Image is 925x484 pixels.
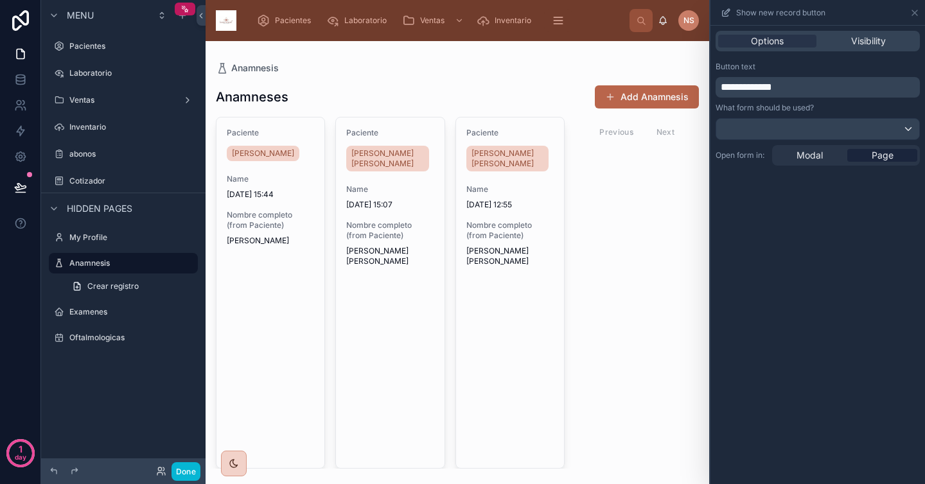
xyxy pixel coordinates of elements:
span: Nombre completo (from Paciente) [466,220,554,241]
span: [DATE] 12:55 [466,200,554,210]
a: Laboratorio [49,63,198,83]
span: [PERSON_NAME] [PERSON_NAME] [471,148,543,169]
span: Page [872,149,894,162]
span: Name [227,174,314,184]
button: Done [172,462,200,481]
span: Name [466,184,554,194]
a: Examenes [49,302,198,322]
h1: Anamneses [216,88,288,106]
label: Laboratorio [69,68,195,78]
label: Anamnesis [69,258,190,268]
span: Menu [67,9,94,22]
label: abonos [69,149,195,159]
a: Paciente[PERSON_NAME] [PERSON_NAME]Name[DATE] 12:55Nombre completo (from Paciente)[PERSON_NAME] [... [455,117,565,469]
button: Add Anamnesis [595,85,699,108]
span: Crear registro [87,281,139,291]
span: Laboratorio [344,15,387,26]
span: [DATE] 15:07 [346,200,434,210]
label: My Profile [69,232,195,243]
span: Modal [797,149,823,162]
a: Laboratorio [322,9,396,32]
span: Paciente [346,128,434,138]
a: Anamnesis [216,62,279,74]
span: Anamnesis [231,62,279,74]
label: Ventas [69,95,177,105]
span: [PERSON_NAME] [PERSON_NAME] [351,148,423,169]
label: Inventario [69,122,195,132]
a: Inventario [473,9,540,32]
a: [PERSON_NAME] [227,146,299,161]
label: Examenes [69,307,195,317]
label: Oftalmologicas [69,333,195,343]
label: Cotizador [69,176,195,186]
a: Paciente[PERSON_NAME]Name[DATE] 15:44Nombre completo (from Paciente)[PERSON_NAME] [216,117,325,469]
a: Ventas [398,9,470,32]
span: Name [346,184,434,194]
a: Ventas [49,90,198,110]
a: Cotizador [49,171,198,191]
a: abonos [49,144,198,164]
span: Nombre completo (from Paciente) [346,220,434,241]
a: [PERSON_NAME] [PERSON_NAME] [466,146,549,171]
span: Inventario [495,15,531,26]
label: Pacientes [69,41,195,51]
span: Ventas [420,15,445,26]
img: App logo [216,10,236,31]
span: [PERSON_NAME] [232,148,294,159]
span: Visibility [851,35,886,48]
label: Button text [716,62,755,72]
span: Options [751,35,784,48]
a: Anamnesis [49,253,198,273]
a: [PERSON_NAME] [PERSON_NAME] [346,146,428,171]
p: 1 [19,443,22,456]
label: Open form in: [716,150,767,160]
span: NS [683,15,694,26]
label: What form should be used? [716,103,814,113]
span: [PERSON_NAME] [227,236,314,246]
span: Pacientes [275,15,311,26]
span: Paciente [227,128,314,138]
span: [DATE] 15:44 [227,189,314,200]
a: Crear registro [64,276,198,297]
a: My Profile [49,227,198,248]
div: scrollable content [716,77,920,98]
span: [PERSON_NAME] [PERSON_NAME] [346,246,434,266]
a: Pacientes [49,36,198,56]
a: Pacientes [253,9,320,32]
a: Paciente[PERSON_NAME] [PERSON_NAME]Name[DATE] 15:07Nombre completo (from Paciente)[PERSON_NAME] [... [335,117,445,469]
span: Paciente [466,128,554,138]
p: day [15,448,26,466]
div: scrollable content [247,6,630,35]
a: Inventario [49,117,198,137]
span: Hidden pages [67,202,132,215]
span: [PERSON_NAME] [PERSON_NAME] [466,246,554,266]
span: Nombre completo (from Paciente) [227,210,314,230]
span: Show new record button [736,8,825,18]
a: Oftalmologicas [49,327,198,348]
